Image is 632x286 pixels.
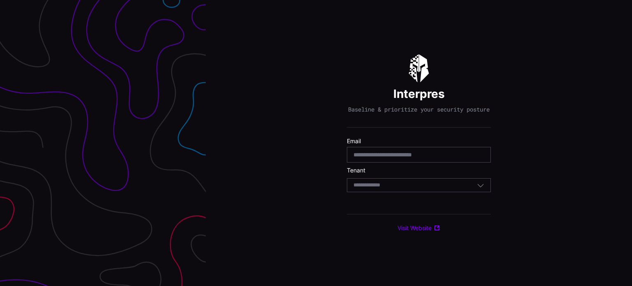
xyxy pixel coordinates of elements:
label: Tenant [347,167,491,174]
button: Toggle options menu [477,181,484,189]
p: Baseline & prioritize your security posture [348,106,490,113]
a: Visit Website [397,224,440,232]
h1: Interpres [393,86,445,101]
label: Email [347,137,491,145]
